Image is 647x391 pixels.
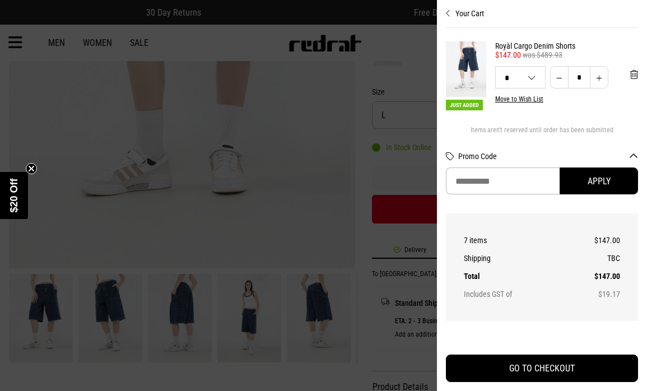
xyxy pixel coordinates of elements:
[464,231,566,249] th: 7 items
[621,60,647,89] button: 'Remove from cart
[495,50,521,59] span: $147.00
[464,285,566,303] th: Includes GST of
[458,152,638,161] button: Promo Code
[9,4,43,38] button: Open LiveChat chat widget
[464,249,566,267] th: Shipping
[446,41,486,97] img: Royàl Cargo Denim Shorts
[566,249,620,267] td: TBC
[464,267,566,285] th: Total
[495,41,638,50] a: Royàl Cargo Denim Shorts
[26,163,37,174] button: Close teaser
[566,231,620,249] td: $147.00
[8,178,20,212] span: $20 Off
[523,50,562,59] span: was $489.93
[560,167,638,194] button: Apply
[495,95,543,103] button: Move to Wish List
[566,285,620,303] td: $19.17
[446,126,638,143] div: Items aren't reserved until order has been submitted
[568,66,590,89] input: Quantity
[446,100,483,110] span: Just Added
[446,167,560,194] input: Promo Code
[446,355,638,382] button: GO TO CHECKOUT
[590,66,608,89] button: Increase quantity
[550,66,569,89] button: Decrease quantity
[446,334,638,346] iframe: Customer reviews powered by Trustpilot
[566,267,620,285] td: $147.00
